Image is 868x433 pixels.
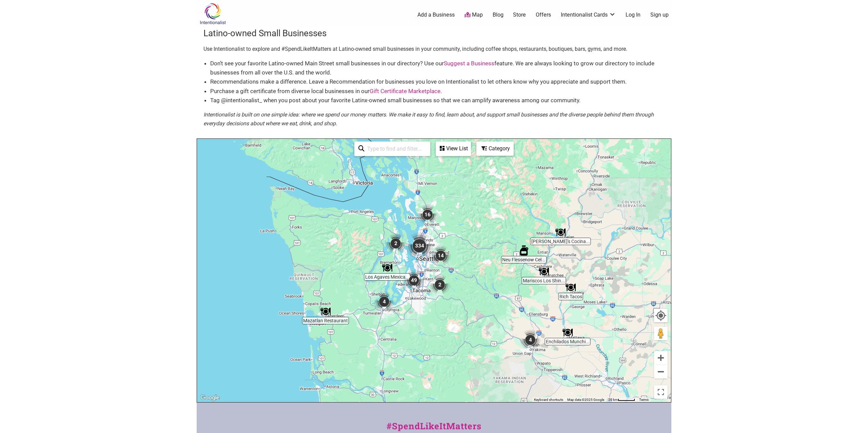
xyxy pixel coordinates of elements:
a: Store [513,11,526,19]
div: 334 [403,230,436,262]
button: Drag Pegman onto the map to open Street View [654,327,668,340]
a: Gift Certificate Marketplace [370,88,440,94]
div: Marcela's Cocina Mexicana [553,224,568,240]
a: Suggest a Business [444,60,494,67]
a: Open this area in Google Maps (opens a new window) [199,393,221,402]
li: Tag @intentionalist_ when you post about your favorite Latinx-owned small businesses so that we c... [210,96,665,105]
div: Filter by category [476,142,514,156]
div: 4 [371,289,397,315]
a: Sign up [650,11,669,19]
li: Recommendations make a difference. Leave a Recommendation for businesses you love on Intentionali... [210,77,665,86]
div: See a list of the visible businesses [436,142,471,156]
div: Category [477,142,513,155]
a: Offers [536,11,551,19]
a: Terms [639,398,649,402]
a: Add a Business [417,11,455,19]
div: Enchilados Munchies Bar [560,325,575,340]
div: View List [436,142,470,155]
a: Blog [493,11,504,19]
h3: Latino-owned Small Businesses [203,27,665,39]
input: Type to find and filter... [364,142,426,155]
div: 16 [415,202,440,228]
div: 49 [401,267,427,293]
a: Map [465,11,483,19]
li: Purchase a gift certificate from diverse local businesses in our . [210,87,665,96]
div: Rich Tacos [563,280,578,295]
div: Los Agaves Mexican Restaurant [379,260,395,276]
a: Intentionalist Cards [561,11,616,19]
em: Intentionalist is built on one simple idea: where we spend our money matters. We make it easy to ... [203,111,654,127]
div: Neu Flessenow Cellars [516,243,532,258]
div: 4 [517,327,543,353]
li: Don’t see your favorite Latino-owned Main Street small businesses in our directory? Use our featu... [210,59,665,77]
span: Map data ©2025 Google [567,398,604,402]
button: Map Scale: 20 km per 47 pixels [606,397,637,402]
a: Log In [626,11,640,19]
div: Mazatlan Restaurant [318,304,333,319]
span: 20 km [608,398,618,402]
button: Zoom out [654,365,668,378]
div: Mariscos Los Shinolas [536,264,552,279]
button: Toggle fullscreen view [653,385,668,399]
div: Type to search and filter [354,142,430,156]
p: Use Intentionalist to explore and #SpendLikeItMatters at Latino-owned small businesses in your co... [203,45,665,53]
button: Your Location [654,309,668,322]
div: 2 [427,272,453,298]
img: Intentionalist [197,3,229,25]
button: Zoom in [654,351,668,365]
button: Keyboard shortcuts [534,397,563,402]
img: Google [199,393,221,402]
div: 14 [428,243,454,268]
div: 2 [383,231,409,256]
